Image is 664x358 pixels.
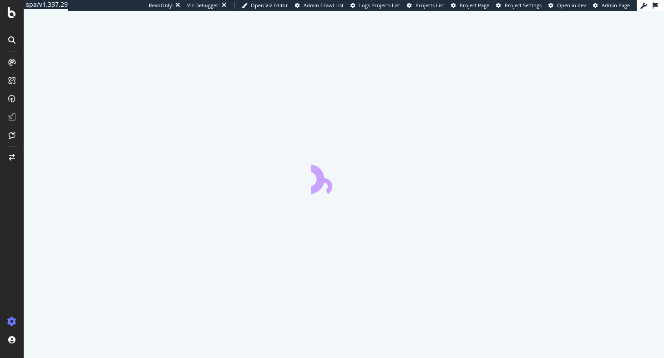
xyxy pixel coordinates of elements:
[602,2,630,9] span: Admin Page
[311,161,377,194] div: animation
[557,2,586,9] span: Open in dev
[416,2,444,9] span: Projects List
[496,2,542,9] a: Project Settings
[350,2,400,9] a: Logs Projects List
[149,2,173,9] div: ReadOnly:
[295,2,344,9] a: Admin Crawl List
[359,2,400,9] span: Logs Projects List
[505,2,542,9] span: Project Settings
[451,2,489,9] a: Project Page
[251,2,288,9] span: Open Viz Editor
[242,2,288,9] a: Open Viz Editor
[593,2,630,9] a: Admin Page
[407,2,444,9] a: Projects List
[187,2,220,9] div: Viz Debugger:
[304,2,344,9] span: Admin Crawl List
[460,2,489,9] span: Project Page
[548,2,586,9] a: Open in dev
